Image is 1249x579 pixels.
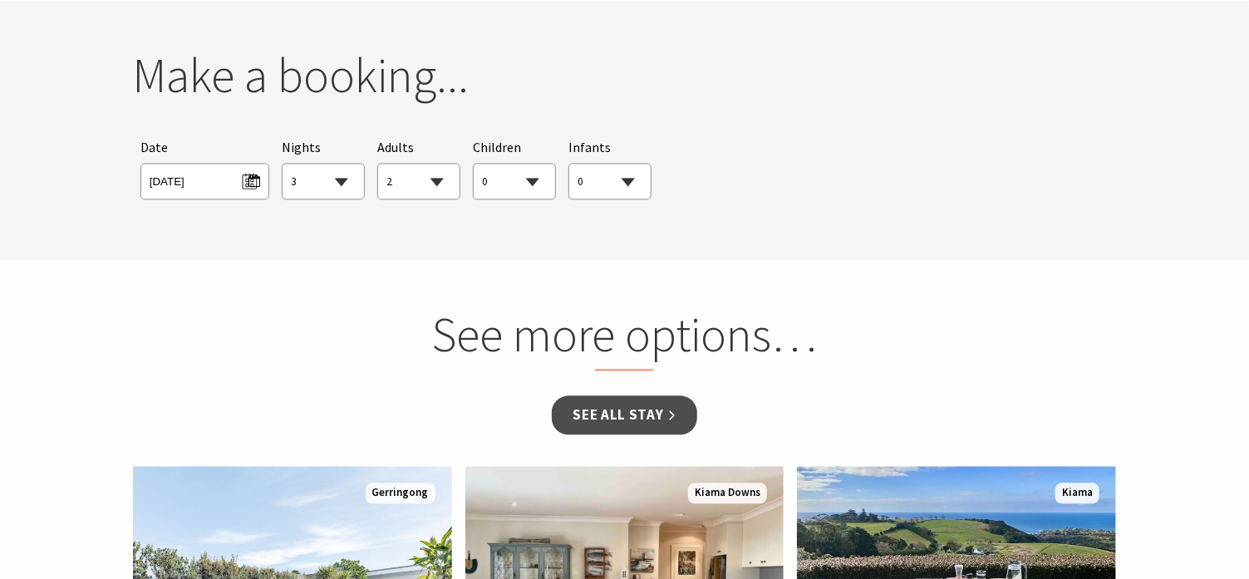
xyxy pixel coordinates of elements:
[282,137,321,159] span: Nights
[688,483,767,503] span: Kiama Downs
[140,139,168,155] span: Date
[552,395,696,434] a: See all Stay
[133,47,1117,105] h2: Make a booking...
[282,137,365,199] div: Choose a number of nights
[150,168,260,190] span: [DATE]
[473,139,521,155] span: Children
[377,139,414,155] span: Adults
[307,306,942,370] h2: See more options…
[568,139,611,155] span: Infants
[366,483,435,503] span: Gerringong
[140,137,269,199] div: Please choose your desired arrival date
[1055,483,1099,503] span: Kiama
